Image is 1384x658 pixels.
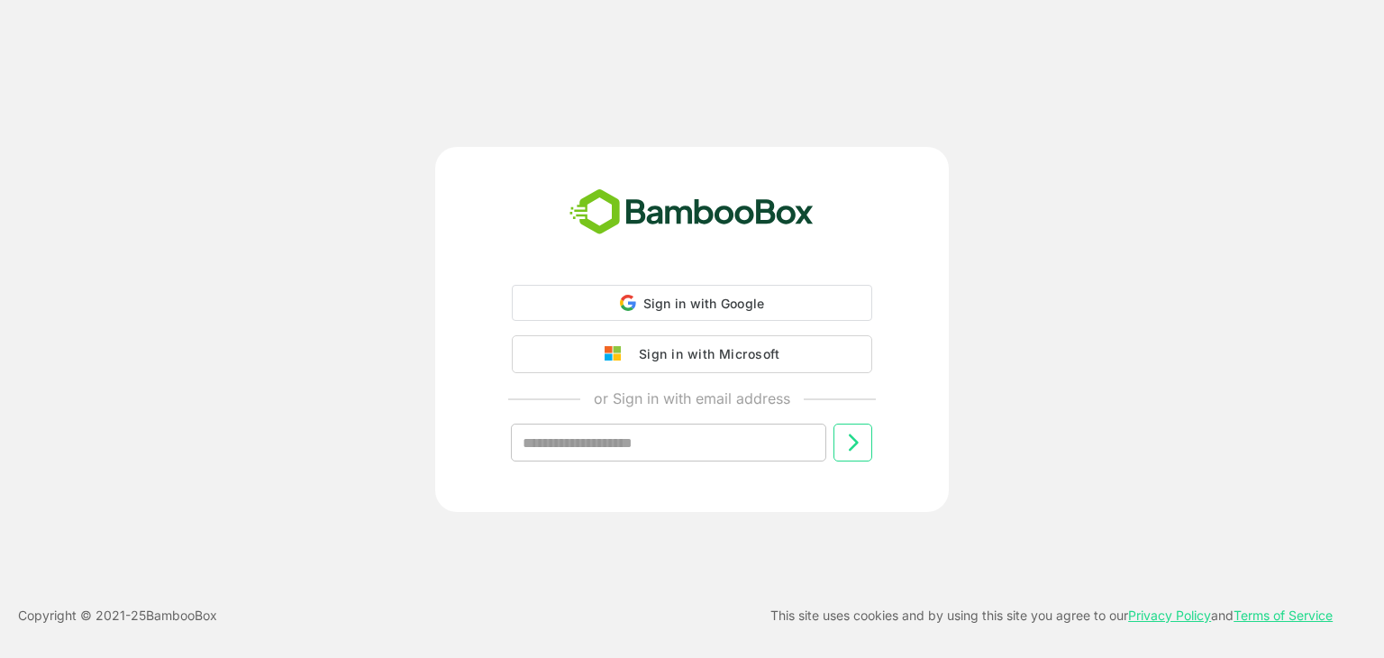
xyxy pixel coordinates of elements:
[512,335,872,373] button: Sign in with Microsoft
[594,388,790,409] p: or Sign in with email address
[770,605,1333,626] p: This site uses cookies and by using this site you agree to our and
[560,183,824,242] img: bamboobox
[643,296,765,311] span: Sign in with Google
[18,605,217,626] p: Copyright © 2021- 25 BambooBox
[605,346,630,362] img: google
[1234,608,1333,623] a: Terms of Service
[630,343,779,366] div: Sign in with Microsoft
[1128,608,1211,623] a: Privacy Policy
[512,285,872,321] div: Sign in with Google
